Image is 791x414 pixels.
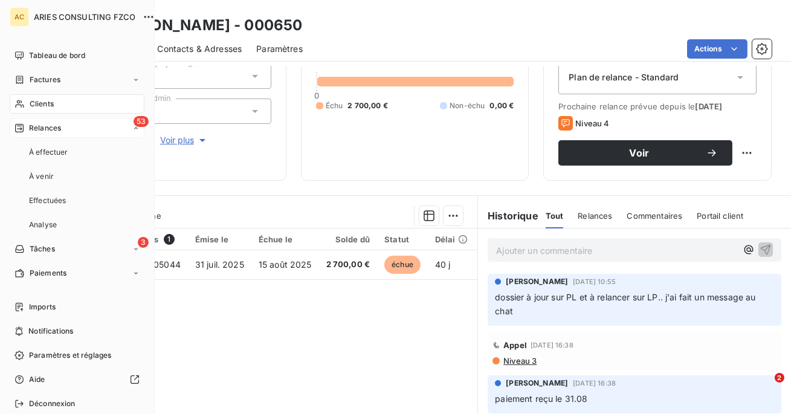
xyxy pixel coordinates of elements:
[29,50,85,61] span: Tableau de bord
[573,278,616,285] span: [DATE] 10:55
[30,268,66,279] span: Paiements
[450,100,485,111] span: Non-échu
[326,259,370,271] span: 2 700,00 €
[97,134,271,147] button: Voir plus
[435,234,468,244] div: Délai
[697,211,743,221] span: Portail client
[10,370,144,389] a: Aide
[29,171,54,182] span: À venir
[695,102,722,111] span: [DATE]
[506,276,568,287] span: [PERSON_NAME]
[503,340,527,350] span: Appel
[558,102,757,111] span: Prochaine relance prévue depuis le
[259,234,312,244] div: Échue le
[489,100,514,111] span: 0,00 €
[10,7,29,27] div: AC
[30,99,54,109] span: Clients
[164,234,175,245] span: 1
[195,234,244,244] div: Émise le
[195,259,244,270] span: 31 juil. 2025
[28,326,73,337] span: Notifications
[326,234,370,244] div: Solde dû
[256,43,303,55] span: Paramètres
[478,209,538,223] h6: Historique
[29,398,76,409] span: Déconnexion
[30,74,60,85] span: Factures
[502,356,537,366] span: Niveau 3
[558,140,732,166] button: Voir
[627,211,683,221] span: Commentaires
[573,380,616,387] span: [DATE] 16:38
[575,118,609,128] span: Niveau 4
[29,147,68,158] span: À effectuer
[30,244,55,254] span: Tâches
[157,43,242,55] span: Contacts & Adresses
[29,219,57,230] span: Analyse
[29,195,66,206] span: Effectuées
[775,373,784,383] span: 2
[160,134,208,146] span: Voir plus
[435,259,451,270] span: 40 j
[29,302,56,312] span: Imports
[347,100,388,111] span: 2 700,00 €
[138,237,149,248] span: 3
[506,378,568,389] span: [PERSON_NAME]
[259,259,312,270] span: 15 août 2025
[29,350,111,361] span: Paramètres et réglages
[495,292,758,316] span: dossier à jour sur PL et à relancer sur LP.. j'ai fait un message au chat
[531,341,573,349] span: [DATE] 16:38
[546,211,564,221] span: Tout
[29,374,45,385] span: Aide
[569,71,679,83] span: Plan de relance - Standard
[573,148,706,158] span: Voir
[687,39,747,59] button: Actions
[750,373,779,402] iframe: Intercom live chat
[34,12,135,22] span: ARIES CONSULTING FZCO
[134,116,149,127] span: 53
[314,91,319,100] span: 0
[106,15,302,36] h3: [PERSON_NAME] - 000650
[495,393,587,404] span: paiement reçu le 31.08
[326,100,343,111] span: Échu
[29,123,61,134] span: Relances
[578,211,612,221] span: Relances
[384,256,421,274] span: échue
[384,234,421,244] div: Statut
